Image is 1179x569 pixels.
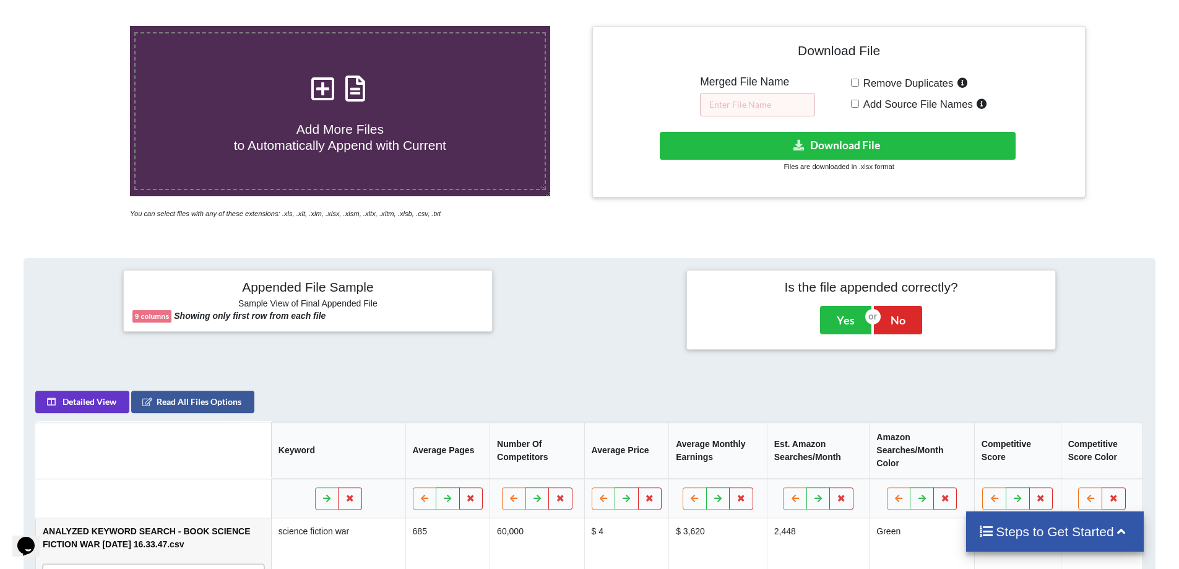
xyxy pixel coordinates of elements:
i: You can select files with any of these extensions: .xls, .xlt, .xlm, .xlsx, .xlsm, .xltx, .xltm, ... [130,210,441,217]
iframe: chat widget [12,519,52,557]
h5: Merged File Name [700,76,815,89]
th: Amazon Searches/Month Color [870,422,975,479]
button: Read All Files Options [131,391,254,413]
span: Remove Duplicates [859,77,954,89]
th: Average Pages [405,422,490,479]
button: Yes [820,306,871,334]
th: Est. Amazon Searches/Month [767,422,870,479]
span: Add Source File Names [859,98,973,110]
h4: Download File [602,35,1076,71]
small: Files are downloaded in .xlsx format [784,163,894,170]
th: Competitive Score [974,422,1061,479]
h4: Appended File Sample [132,279,483,297]
th: Competitive Score Color [1061,422,1143,479]
button: Download File [660,132,1016,160]
b: Showing only first row from each file [174,311,326,321]
span: Add More Files to Automatically Append with Current [234,122,446,152]
h6: Sample View of Final Appended File [132,298,483,311]
th: Number Of Competitors [490,422,584,479]
th: Average Monthly Earnings [669,422,767,479]
button: No [874,306,922,334]
th: Keyword [271,422,405,479]
button: Detailed View [35,391,129,413]
h4: Is the file appended correctly? [696,279,1047,295]
h4: Steps to Get Started [978,524,1131,539]
input: Enter File Name [700,93,815,116]
b: 9 columns [135,313,169,320]
th: Average Price [584,422,669,479]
